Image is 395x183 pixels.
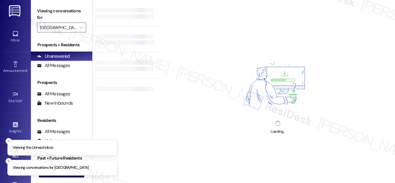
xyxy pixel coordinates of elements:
a: Insights • [3,119,28,136]
span: • [21,128,22,132]
img: ResiDesk Logo [9,5,22,17]
div: Prospects + Residents [31,42,92,48]
div: Residents [31,117,92,124]
div: Prospects [31,79,92,86]
div: All Messages [37,62,70,69]
a: Inbox [3,28,28,45]
i:  [79,25,83,30]
a: Buildings [3,150,28,166]
a: Site Visit • [3,89,28,106]
label: Viewing conversations for [37,6,86,23]
span: • [22,98,23,102]
div: All Messages [37,128,70,135]
div: Loading... [271,128,285,135]
input: All communities [40,23,76,32]
button: Close toast [6,138,12,144]
button: Close toast [6,158,12,164]
p: Viewing the Unread inbox [13,145,53,151]
div: All Messages [37,91,70,97]
p: Viewing conversations for [GEOGRAPHIC_DATA] [13,165,89,171]
div: Unanswered [37,53,70,60]
span: • [27,68,28,72]
div: New Inbounds [37,100,73,106]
